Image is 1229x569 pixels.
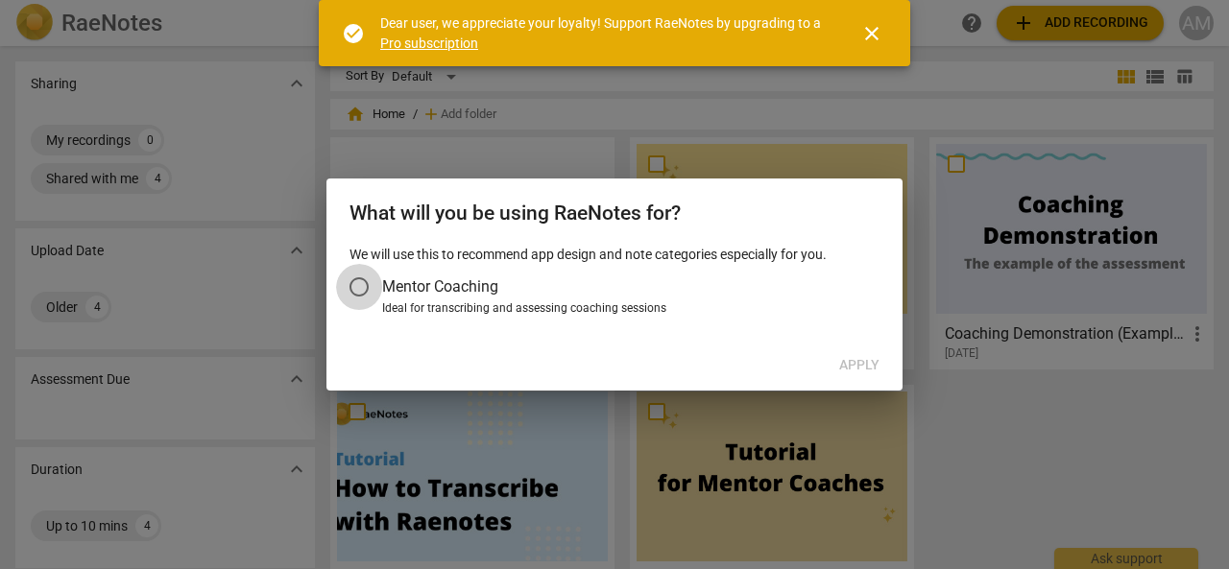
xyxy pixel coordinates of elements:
span: close [860,22,883,45]
div: Ideal for transcribing and assessing coaching sessions [382,300,874,318]
button: Close [849,11,895,57]
h2: What will you be using RaeNotes for? [349,202,880,225]
span: check_circle [342,22,365,45]
p: We will use this to recommend app design and note categories especially for you. [349,245,880,265]
a: Pro subscription [380,36,478,51]
div: Account type [349,264,880,318]
span: Mentor Coaching [382,275,498,297]
div: Dear user, we appreciate your loyalty! Support RaeNotes by upgrading to a [380,13,826,53]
